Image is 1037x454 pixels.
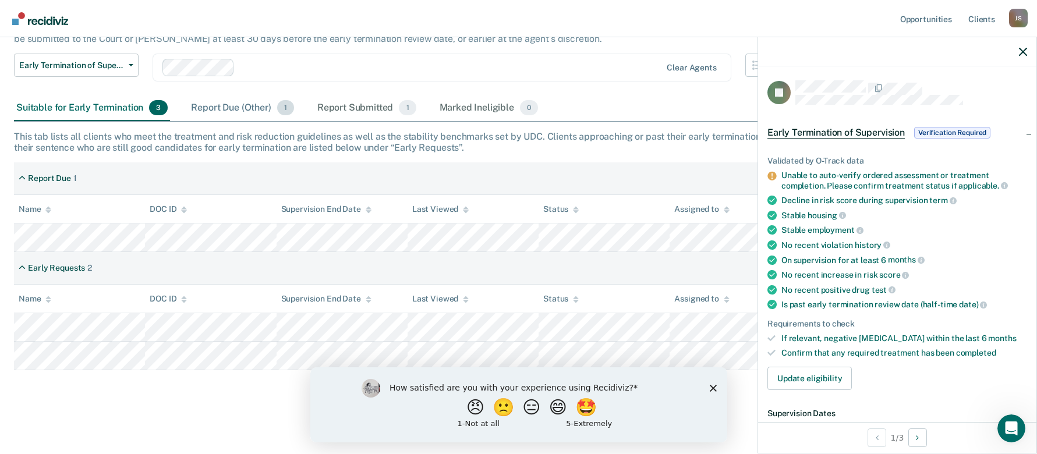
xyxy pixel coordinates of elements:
span: history [855,240,890,250]
button: Next Opportunity [908,428,927,447]
div: Suitable for Early Termination [14,95,170,121]
div: Report Due (Other) [189,95,296,121]
div: DOC ID [150,294,187,304]
div: Stable [781,225,1027,235]
span: score [879,270,909,279]
div: DOC ID [150,204,187,214]
div: Supervision End Date [281,204,371,214]
span: housing [808,211,846,220]
div: Early Requests [28,263,85,273]
div: Validated by O-Track data [767,156,1027,166]
div: If relevant, negative [MEDICAL_DATA] within the last 6 [781,334,1027,343]
div: Early Termination of SupervisionVerification Required [758,114,1036,151]
span: Verification Required [914,127,990,139]
span: term [929,196,956,205]
img: Recidiviz [12,12,68,25]
div: 1 / 3 [758,422,1036,453]
span: 1 [277,100,294,115]
div: Marked Ineligible [437,95,541,121]
span: months [888,255,925,264]
span: date) [959,300,987,309]
div: 2 [87,263,92,273]
div: Report Due [28,173,71,183]
div: Last Viewed [412,204,469,214]
div: Clear agents [667,63,716,73]
button: Update eligibility [767,367,852,390]
div: Confirm that any required treatment has been [781,348,1027,358]
div: Report Submitted [315,95,419,121]
button: Previous Opportunity [868,428,886,447]
span: 1 [399,100,416,115]
div: Name [19,204,51,214]
div: Stable [781,210,1027,221]
div: Last Viewed [412,294,469,304]
div: Decline in risk score during supervision [781,195,1027,205]
span: months [988,334,1016,343]
span: Early Termination of Supervision [767,127,905,139]
p: The [US_STATE] Sentencing Commission’s 2025 Adult Sentencing, Release, & Supervision Guidelines e... [14,11,788,44]
span: employment [808,225,863,235]
div: Supervision End Date [281,294,371,304]
span: test [872,285,896,295]
span: 0 [520,100,538,115]
div: No recent increase in risk [781,269,1027,280]
div: Status [543,294,579,304]
span: Early Termination of Supervision [19,61,124,70]
span: completed [956,348,996,357]
span: 3 [149,100,168,115]
iframe: Intercom live chat [997,414,1025,442]
div: No recent positive drug [781,285,1027,295]
div: Assigned to [674,294,729,304]
div: Requirements to check [767,319,1027,329]
div: On supervision for at least 6 [781,255,1027,265]
div: Is past early termination review date (half-time [781,299,1027,310]
div: Name [19,294,51,304]
div: This tab lists all clients who meet the treatment and risk reduction guidelines as well as the st... [14,131,1023,153]
div: Unable to auto-verify ordered assessment or treatment completion. Please confirm treatment status... [781,171,1027,190]
div: Status [543,204,579,214]
div: Assigned to [674,204,729,214]
div: J S [1009,9,1028,27]
dt: Supervision Dates [767,409,1027,418]
button: Profile dropdown button [1009,9,1028,27]
div: 1 [73,173,77,183]
div: No recent violation [781,240,1027,250]
iframe: Survey by Kim from Recidiviz [310,367,727,442]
